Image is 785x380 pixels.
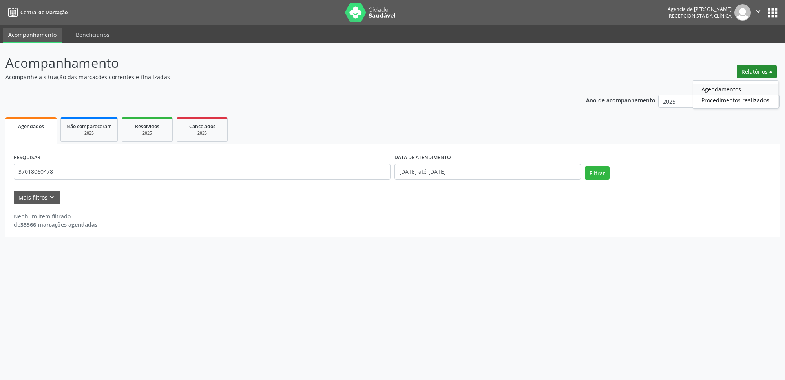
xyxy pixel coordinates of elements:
div: 2025 [66,130,112,136]
button: Mais filtroskeyboard_arrow_down [14,191,60,204]
button: Relatórios [737,65,777,78]
span: Resolvidos [135,123,159,130]
label: DATA DE ATENDIMENTO [394,152,451,164]
span: Recepcionista da clínica [669,13,732,19]
a: Central de Marcação [5,6,68,19]
a: Beneficiários [70,28,115,42]
a: Procedimentos realizados [693,95,778,105]
button:  [751,4,766,21]
p: Acompanhamento [5,53,547,73]
label: PESQUISAR [14,152,40,164]
span: Agendados [18,123,44,130]
div: Nenhum item filtrado [14,212,97,220]
p: Ano de acompanhamento [586,95,655,105]
div: 2025 [183,130,222,136]
button: Filtrar [585,166,610,180]
div: de [14,220,97,229]
div: 2025 [128,130,167,136]
a: Acompanhamento [3,28,62,43]
i: keyboard_arrow_down [47,193,56,202]
i:  [754,7,763,16]
a: Agendamentos [693,84,778,95]
img: img [734,4,751,21]
input: Selecione um intervalo [394,164,581,180]
input: Nome, código do beneficiário ou CPF [14,164,391,180]
span: Não compareceram [66,123,112,130]
strong: 33566 marcações agendadas [20,221,97,228]
span: Cancelados [189,123,215,130]
span: Central de Marcação [20,9,68,16]
p: Acompanhe a situação das marcações correntes e finalizadas [5,73,547,81]
ul: Relatórios [693,80,778,109]
div: Agencia de [PERSON_NAME] [668,6,732,13]
button: apps [766,6,780,20]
